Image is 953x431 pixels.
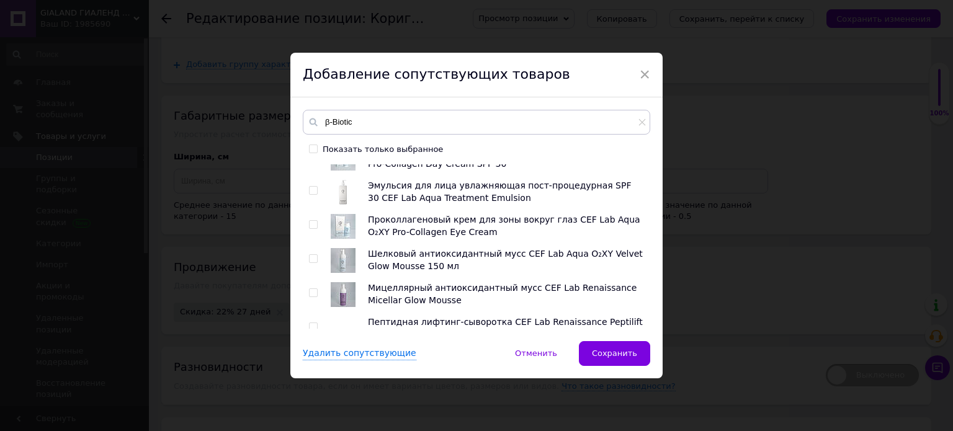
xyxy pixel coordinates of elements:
img: Эмульсия для лица увлажняющая пост-процедурная SPF 30 CEF Lab Aqua Treatment Emulsion [331,180,356,205]
span: Мицеллярный антиоксидантный мусс CEF Lab Renaissance Micellar Glow Mousse [368,283,637,305]
h2: Корректирующий ночной крем CEF Lab β-Biotic Balance Night Cream [12,12,260,42]
span: Пептидная лифтинг-сыворотка CEF Lab Renaissance Peptilift Expert Serum [368,317,643,339]
button: Сохранить [579,341,650,366]
div: Показать только выбранное [323,144,443,155]
img: Пептидная лифтинг-сыворотка CEF Lab Renaissance Peptilift Expert Serum [331,316,356,341]
div: Удалить сопутствующие [303,347,416,360]
img: Мицеллярный антиоксидантный мусс CEF Lab Renaissance Micellar Glow Mousse [331,282,356,307]
p: нанести небольшое количество крема на лицо, шею и зону декольте, равномерно распределить до полно... [12,150,260,189]
span: Шелковый антиоксидантный мусс CEF Lab Aqua O₂XY Velvet Glow Mousse 150 мл [368,249,643,271]
img: Шелковый антиоксидантный мусс CEF Lab Aqua O₂XY Velvet Glow Mousse 150 мл [331,248,356,273]
input: Поиск по товарам и услугам [303,110,650,135]
button: Отменить [502,341,570,366]
span: Проколлагеновый крем для зоны вокруг глаз CEF Lab Aqua O₂XY Pro-Collagen Eye Cream [368,215,640,237]
span: Эмульсия для лица увлажняющая пост-процедурная SPF 30 CEF Lab Aqua Treatment Emulsion [368,180,631,203]
p: Легкий себорегулирующий крем трансдермального проникновения глубоко увлажняет, успокаивает, снима... [12,51,260,142]
span: Сохранить [592,349,637,358]
strong: Способ применения: [12,151,96,161]
span: × [639,64,650,85]
img: Проколлагеновый крем для зоны вокруг глаз CEF Lab Aqua O₂XY Pro-Collagen Eye Cream [331,214,356,239]
span: Отменить [515,349,557,358]
span: Добавление сопутствующих товаров [303,66,570,82]
span: Проколлагеновый Дневной Крем Spf 30 CEF Lab Aqua O2xy Pro-Collagen Day Cream SPF 30 [368,146,638,169]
